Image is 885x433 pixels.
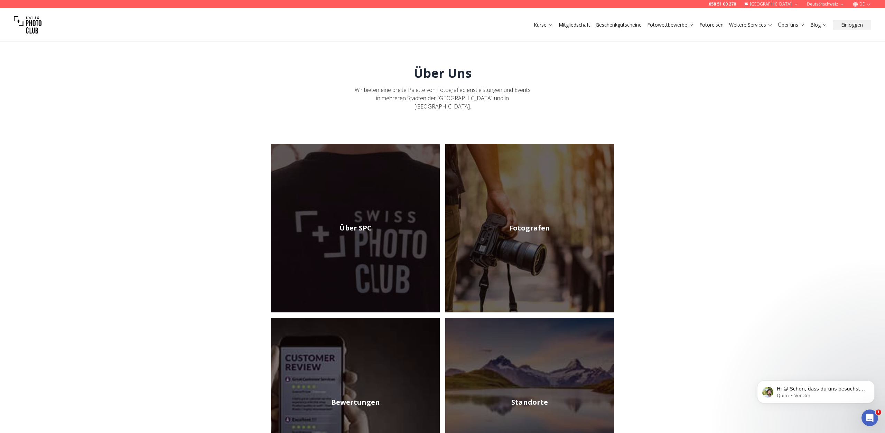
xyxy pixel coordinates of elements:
a: Fotoreisen [699,21,724,28]
a: Über uns [778,21,805,28]
a: Geschenkgutscheine [596,21,642,28]
button: Fotowettbewerbe [644,20,697,30]
img: Fotograf Buchen [445,144,614,312]
h2: Über SPC [339,223,372,233]
button: Fotoreisen [697,20,726,30]
a: Fotografen [445,144,614,312]
h2: Bewertungen [331,397,380,407]
a: Blog [810,21,827,28]
a: Fotowettbewerbe [647,21,694,28]
a: Kurse [534,21,553,28]
a: Weitere Services [729,21,773,28]
button: Über uns [775,20,808,30]
span: 1 [876,410,881,415]
span: Wir bieten eine breite Palette von Fotografiedienstleistungen und Events in mehreren Städten der ... [355,86,531,110]
iframe: Intercom notifications Nachricht [747,366,885,414]
button: Blog [808,20,830,30]
button: Einloggen [833,20,871,30]
h2: Standorte [511,397,548,407]
button: Mitgliedschaft [556,20,593,30]
img: Fotograf Buchen [271,144,440,312]
h2: Fotografen [509,223,550,233]
iframe: Intercom live chat [861,410,878,426]
h1: Über Uns [414,66,472,80]
button: Geschenkgutscheine [593,20,644,30]
img: Swiss photo club [14,11,41,39]
a: Über SPC [271,144,440,312]
button: Weitere Services [726,20,775,30]
a: Mitgliedschaft [559,21,590,28]
a: 058 51 00 270 [709,1,736,7]
button: Kurse [531,20,556,30]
